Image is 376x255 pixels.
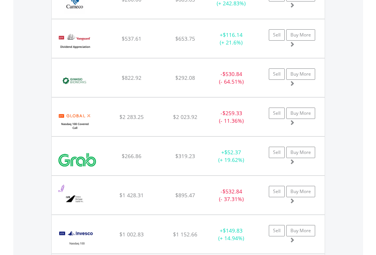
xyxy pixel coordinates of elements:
[208,227,255,242] div: + (+ 14.94%)
[173,231,197,238] span: $1 152.66
[223,227,243,234] span: $149.83
[286,147,315,158] a: Buy More
[119,231,144,238] span: $1 002.83
[222,188,242,195] span: $532.84
[286,225,315,236] a: Buy More
[269,147,285,158] a: Sell
[56,225,99,252] img: EQU.US.QQQM.png
[122,74,141,81] span: $822.92
[269,29,285,41] a: Sell
[269,186,285,197] a: Sell
[175,74,195,81] span: $292.08
[175,192,195,199] span: $895.47
[286,108,315,119] a: Buy More
[208,149,255,164] div: + (+ 19.62%)
[222,70,242,78] span: $530.84
[286,68,315,80] a: Buy More
[175,152,195,160] span: $319.23
[56,107,94,134] img: EQU.US.QYLD.png
[122,35,141,42] span: $537.61
[119,113,144,120] span: $2 283.25
[286,29,315,41] a: Buy More
[224,149,241,156] span: $52.37
[122,152,141,160] span: $266.86
[208,188,255,203] div: - (- 37.31%)
[208,70,255,86] div: - (- 64.51%)
[223,31,243,38] span: $116.14
[56,146,99,173] img: EQU.US.GRAB.png
[269,68,285,80] a: Sell
[56,68,94,95] img: EQU.US.DNA.png
[56,29,94,56] img: EQU.US.VIG.png
[269,225,285,236] a: Sell
[175,35,195,42] span: $653.75
[208,31,255,46] div: + (+ 21.6%)
[222,109,242,117] span: $259.33
[173,113,197,120] span: $2 023.92
[286,186,315,197] a: Buy More
[208,109,255,125] div: - (- 11.36%)
[56,185,94,212] img: EQU.US.IVR.png
[119,192,144,199] span: $1 428.31
[269,108,285,119] a: Sell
